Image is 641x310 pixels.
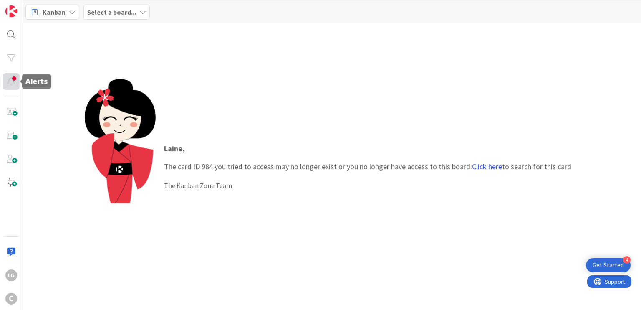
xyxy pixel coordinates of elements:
[593,261,624,269] div: Get Started
[18,1,38,11] span: Support
[164,143,571,172] p: The card ID 984 you tried to access may no longer exist or you no longer have access to this boar...
[5,269,17,281] div: LG
[25,78,48,86] h5: Alerts
[43,7,66,17] span: Kanban
[87,8,136,16] b: Select a board...
[164,180,571,191] div: The Kanban Zone Team
[623,256,631,264] div: 4
[164,144,185,153] strong: Laine ,
[472,162,502,171] a: Click here
[586,258,631,272] div: Open Get Started checklist, remaining modules: 4
[5,5,17,17] img: Visit kanbanzone.com
[5,293,17,305] div: C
